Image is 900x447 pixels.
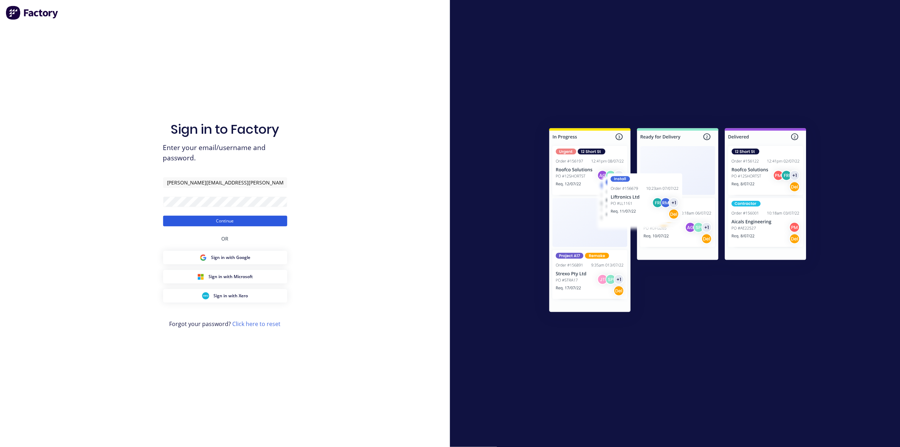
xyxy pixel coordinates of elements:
[163,216,287,226] button: Continue
[211,254,250,261] span: Sign in with Google
[222,226,229,251] div: OR
[534,114,822,329] img: Sign in
[163,251,287,264] button: Google Sign inSign in with Google
[233,320,281,328] a: Click here to reset
[163,177,287,188] input: Email/Username
[163,143,287,163] span: Enter your email/username and password.
[171,122,279,137] h1: Sign in to Factory
[170,320,281,328] span: Forgot your password?
[200,254,207,261] img: Google Sign in
[6,6,59,20] img: Factory
[163,270,287,283] button: Microsoft Sign inSign in with Microsoft
[197,273,204,280] img: Microsoft Sign in
[213,293,248,299] span: Sign in with Xero
[209,274,253,280] span: Sign in with Microsoft
[202,292,209,299] img: Xero Sign in
[163,289,287,303] button: Xero Sign inSign in with Xero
